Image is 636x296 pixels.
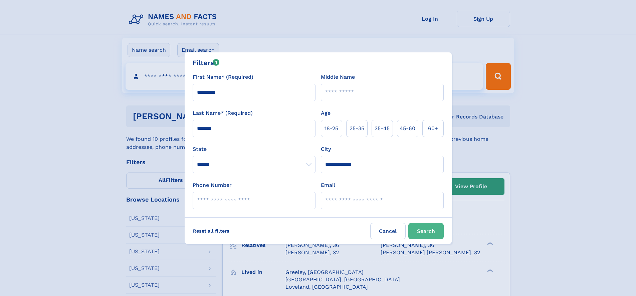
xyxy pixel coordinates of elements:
[193,109,253,117] label: Last Name* (Required)
[193,73,253,81] label: First Name* (Required)
[189,223,234,239] label: Reset all filters
[321,109,331,117] label: Age
[400,124,415,132] span: 45‑60
[350,124,364,132] span: 25‑35
[325,124,338,132] span: 18‑25
[321,73,355,81] label: Middle Name
[321,181,335,189] label: Email
[193,58,220,68] div: Filters
[370,223,406,239] label: Cancel
[193,181,232,189] label: Phone Number
[375,124,390,132] span: 35‑45
[193,145,315,153] label: State
[408,223,444,239] button: Search
[428,124,438,132] span: 60+
[321,145,331,153] label: City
